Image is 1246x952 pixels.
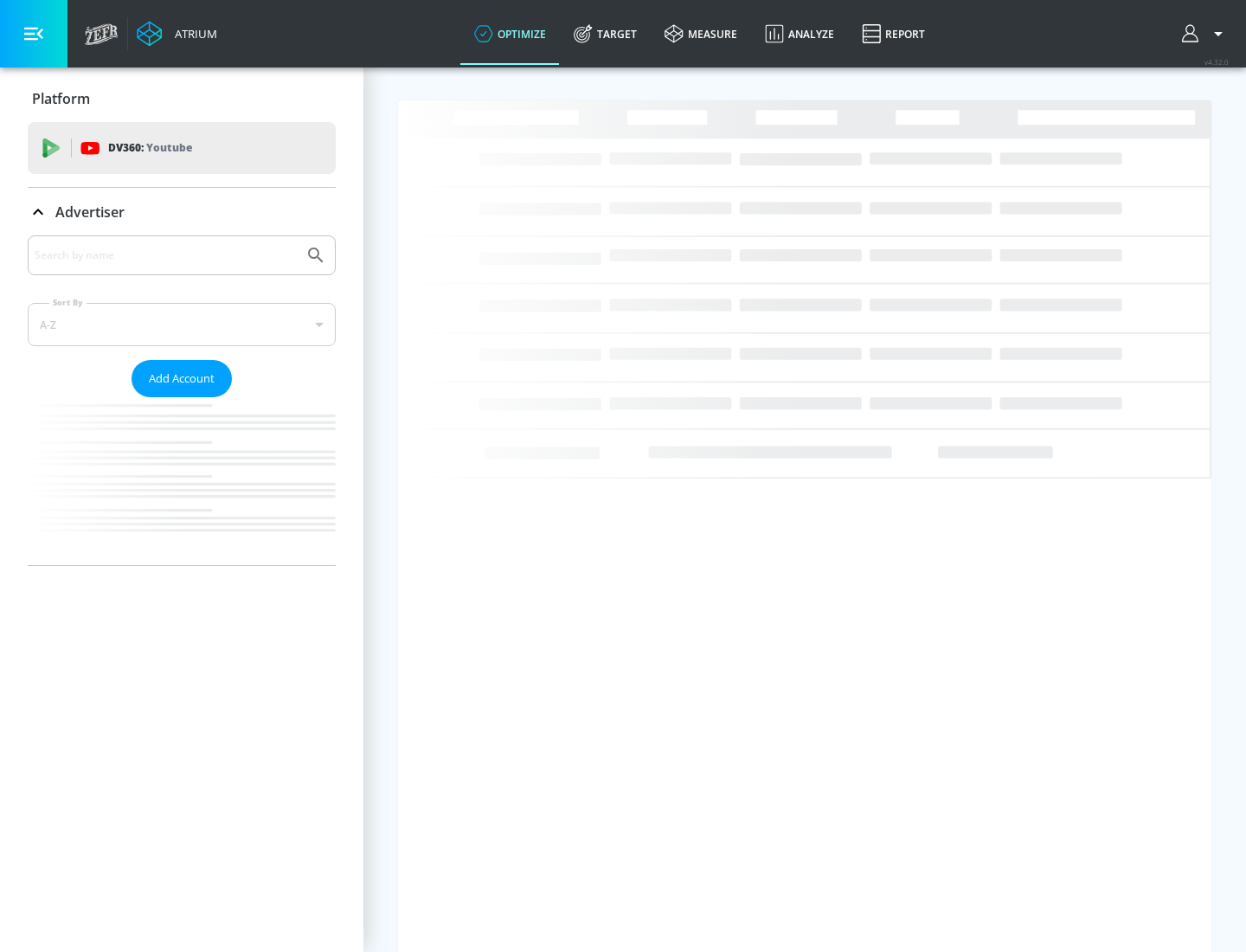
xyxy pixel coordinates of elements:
[35,244,297,267] input: Search by name
[146,138,192,157] p: Youtube
[108,138,192,158] p: DV360:
[137,21,217,47] a: Atrium
[28,188,336,236] div: Advertiser
[132,360,232,397] button: Add Account
[560,3,651,65] a: Target
[1204,57,1229,67] span: v 4.32.0
[28,74,336,123] div: Platform
[28,235,336,565] div: Advertiser
[460,3,560,65] a: optimize
[168,26,217,42] div: Atrium
[28,122,336,174] div: DV360: Youtube
[32,89,90,108] p: Platform
[848,3,939,65] a: Report
[49,297,87,308] label: Sort By
[751,3,848,65] a: Analyze
[28,397,336,565] nav: list of Advertiser
[149,369,215,389] span: Add Account
[55,203,125,222] p: Advertiser
[651,3,751,65] a: measure
[28,303,336,346] div: A-Z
